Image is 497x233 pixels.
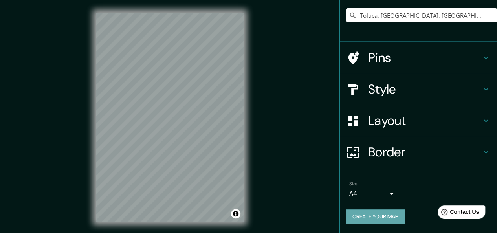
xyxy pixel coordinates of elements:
[368,113,481,128] h4: Layout
[427,202,488,224] iframe: Help widget launcher
[368,50,481,66] h4: Pins
[96,13,244,222] canvas: Map
[340,105,497,136] div: Layout
[346,209,405,224] button: Create your map
[349,187,396,200] div: A4
[368,144,481,160] h4: Border
[340,136,497,168] div: Border
[340,42,497,73] div: Pins
[368,81,481,97] h4: Style
[340,73,497,105] div: Style
[346,8,497,22] input: Pick your city or area
[349,181,358,187] label: Size
[231,209,240,218] button: Toggle attribution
